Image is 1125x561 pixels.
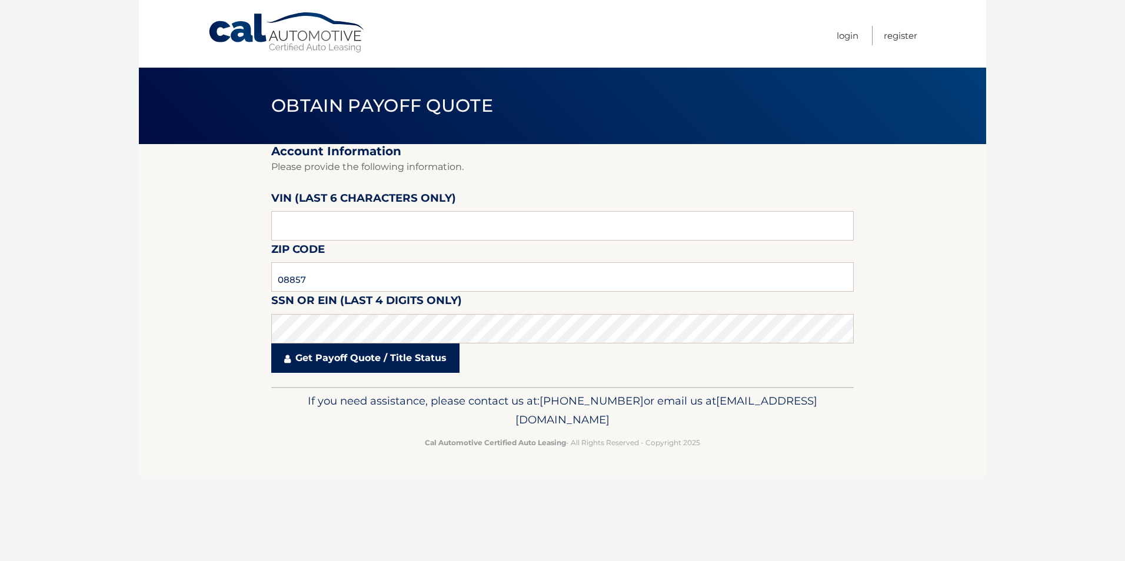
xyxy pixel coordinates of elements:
p: Please provide the following information. [271,159,854,175]
span: Obtain Payoff Quote [271,95,493,116]
p: - All Rights Reserved - Copyright 2025 [279,436,846,449]
a: Cal Automotive [208,12,367,54]
label: VIN (last 6 characters only) [271,189,456,211]
strong: Cal Automotive Certified Auto Leasing [425,438,566,447]
a: Login [837,26,858,45]
a: Get Payoff Quote / Title Status [271,343,460,373]
label: Zip Code [271,241,325,262]
h2: Account Information [271,144,854,159]
label: SSN or EIN (last 4 digits only) [271,292,462,313]
a: Register [884,26,917,45]
span: [PHONE_NUMBER] [540,394,644,408]
p: If you need assistance, please contact us at: or email us at [279,392,846,429]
